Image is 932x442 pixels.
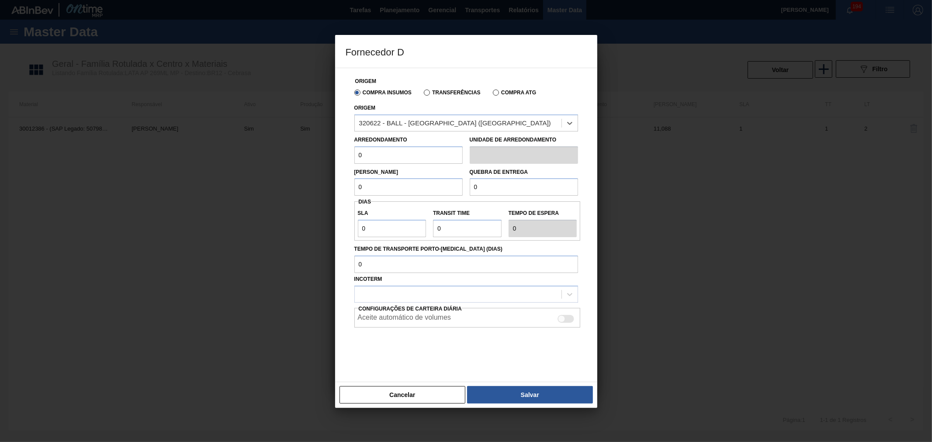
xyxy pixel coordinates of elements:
div: Essa configuração habilita a criação automática de composição de carga do lado do fornecedor caso... [354,303,578,328]
label: Arredondamento [354,137,407,143]
label: Transit Time [433,207,502,220]
label: Incoterm [354,276,382,282]
div: 320622 - BALL - [GEOGRAPHIC_DATA] ([GEOGRAPHIC_DATA]) [359,119,551,127]
span: Dias [359,199,371,205]
label: Compra Insumos [354,90,412,96]
label: Origem [355,78,377,84]
label: Quebra de entrega [470,169,528,175]
label: [PERSON_NAME] [354,169,398,175]
label: Tempo de Transporte Porto-[MEDICAL_DATA] (dias) [354,243,578,256]
label: Origem [354,105,376,111]
button: Salvar [467,386,592,404]
label: Unidade de arredondamento [470,134,578,146]
label: Transferências [424,90,481,96]
label: Aceite automático de volumes [358,314,451,324]
span: Configurações de Carteira Diária [359,306,462,312]
label: Tempo de espera [509,207,577,220]
button: Cancelar [340,386,466,404]
h3: Fornecedor D [335,35,597,68]
label: SLA [358,207,426,220]
label: Compra ATG [493,90,536,96]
